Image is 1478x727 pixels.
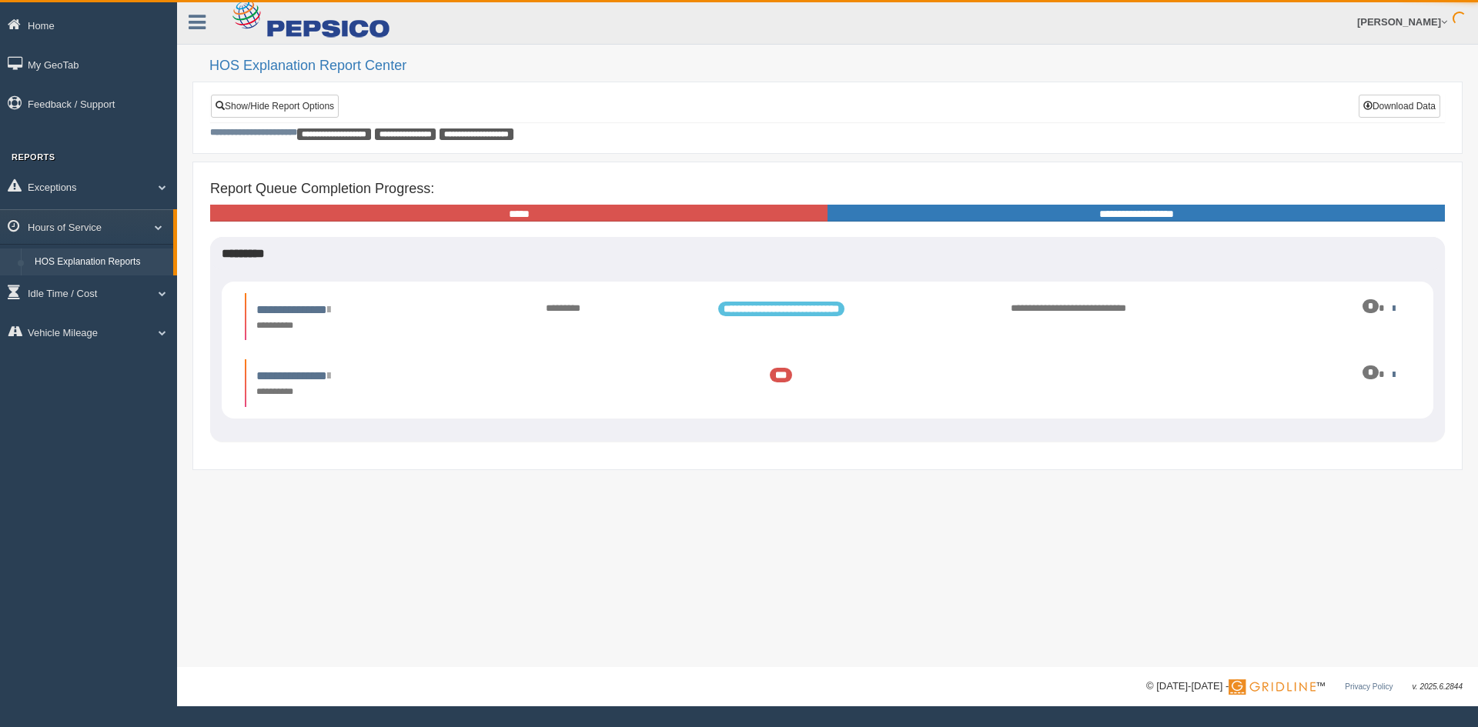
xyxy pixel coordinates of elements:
[1345,682,1393,691] a: Privacy Policy
[28,248,173,276] a: HOS Explanation Reports
[1359,95,1440,118] button: Download Data
[1413,682,1463,691] span: v. 2025.6.2844
[209,58,1463,74] h2: HOS Explanation Report Center
[245,359,1410,406] li: Expand
[1146,679,1463,695] div: © [DATE]-[DATE] - ™
[245,293,1410,340] li: Expand
[210,182,1445,197] h4: Report Queue Completion Progress:
[211,95,339,118] a: Show/Hide Report Options
[1229,679,1316,695] img: Gridline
